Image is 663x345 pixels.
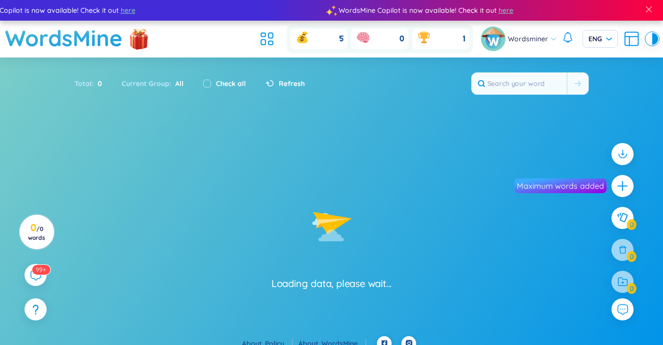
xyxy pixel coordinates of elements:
span: / 0 words [28,225,45,241]
span: Refresh [279,78,305,89]
span: Wordsminer [508,33,548,44]
a: avatar [481,27,508,51]
div: Loading data, please wait... [271,277,392,290]
h3: 0 [26,224,48,241]
span: ENG [588,34,612,44]
input: Search your word [472,73,567,94]
span: 1 [463,33,465,44]
span: here [498,5,512,16]
span: 5 [339,33,344,44]
sup: 591 [32,265,50,275]
a: WordsMine [5,21,123,56]
span: plus [616,180,629,192]
img: flashSalesIcon.a7f4f837.png [129,24,149,53]
span: 0 [94,78,102,89]
div: Total : [75,73,112,94]
label: Check all [216,78,246,89]
span: All [171,79,184,88]
span: here [120,5,134,16]
img: avatar [481,27,505,51]
div: Current Group : [112,73,193,94]
span: 0 [399,33,404,44]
